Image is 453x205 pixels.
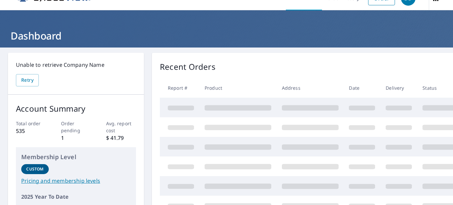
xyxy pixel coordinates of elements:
[61,134,91,142] p: 1
[277,78,344,98] th: Address
[160,61,216,73] p: Recent Orders
[21,153,131,161] p: Membership Level
[8,29,445,43] h1: Dashboard
[16,61,136,69] p: Unable to retrieve Company Name
[344,78,380,98] th: Date
[199,78,277,98] th: Product
[21,76,33,84] span: Retry
[106,120,136,134] p: Avg. report cost
[16,120,46,127] p: Total order
[61,120,91,134] p: Order pending
[160,78,199,98] th: Report #
[106,134,136,142] p: $ 41.79
[16,103,136,115] p: Account Summary
[21,193,131,201] p: 2025 Year To Date
[16,127,46,135] p: 535
[16,74,39,86] button: Retry
[26,166,43,172] p: Custom
[21,177,131,185] a: Pricing and membership levels
[380,78,417,98] th: Delivery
